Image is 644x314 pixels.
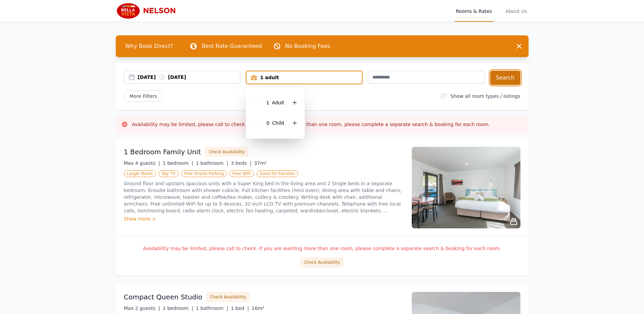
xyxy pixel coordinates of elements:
button: Check Availability [300,257,344,267]
span: Good for Families [257,170,298,177]
h3: Availability may be limited, please call to check. If you are wanting more than one room, please ... [132,121,490,128]
h3: Compact Queen Studio [124,292,203,302]
div: [DATE] [DATE] [138,74,240,81]
span: 1 bed | [231,306,249,311]
div: Show more > [124,215,404,222]
span: 1 bathroom | [196,160,228,166]
span: Child [272,120,284,126]
span: Max 4 guests | [124,160,160,166]
span: More Filters [124,90,163,102]
button: Search [490,71,520,85]
span: Free Onsite Parking [181,170,227,177]
span: 1 bathroom | [196,306,228,311]
span: Adult [272,100,284,105]
span: 0 [266,120,270,126]
span: Larger Room [124,170,156,177]
span: 16m² [252,306,264,311]
h3: 1 Bedroom Family Unit [124,147,201,157]
div: 1 adult [246,74,362,81]
p: Ground floor and upstairs spacious units with a Super King bed in the living area and 2 Single be... [124,180,404,214]
span: Max 2 guests | [124,306,160,311]
button: Check Availability [206,292,250,302]
img: Bella Vista Motel Nelson [116,3,181,19]
p: No Booking Fees [285,42,330,50]
label: Show all room types / listings [450,93,520,99]
p: Availability may be limited, please call to check. If you are wanting more than one room, please ... [124,245,520,252]
span: Why Book Direct? [120,39,179,53]
span: 1 [266,100,269,105]
span: 1 bedroom | [163,306,193,311]
span: Free WiFi [229,170,254,177]
span: 37m² [254,160,267,166]
span: 1 bedroom | [163,160,193,166]
span: Sky TV [159,170,179,177]
button: Check Availability [205,147,249,157]
span: 3 beds | [231,160,252,166]
p: Best Rate Guaranteed [202,42,262,50]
